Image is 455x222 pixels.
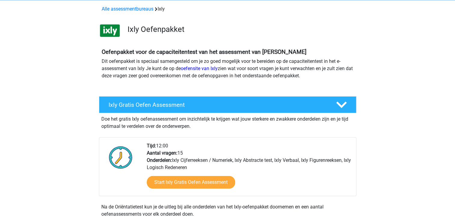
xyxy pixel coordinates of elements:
[106,142,136,172] img: Klok
[128,25,352,34] h3: Ixly Oefenpakket
[102,48,306,55] b: Oefenpakket voor de capaciteitentest van het assessment van [PERSON_NAME]
[99,203,356,218] div: Na de Oriëntatietest kun je de uitleg bij alle onderdelen van het Ixly-oefenpakket doornemen en e...
[99,113,356,130] div: Doe het gratis Ixly oefenassessment om inzichtelijk te krijgen wat jouw sterkere en zwakkere onde...
[147,150,177,156] b: Aantal vragen:
[147,176,235,189] a: Start Ixly Gratis Oefen Assessment
[99,5,356,13] div: Ixly
[99,20,121,41] img: ixly.png
[181,66,218,71] a: oefensite van Ixly
[102,58,354,79] p: Dit oefenpakket is speciaal samengesteld om je zo goed mogelijk voor te bereiden op de capaciteit...
[97,96,359,113] a: Ixly Gratis Oefen Assessment
[142,142,356,196] div: 12:00 15 Ixly Cijferreeksen / Numeriek, Ixly Abstracte test, Ixly Verbaal, Ixly Figurenreeksen, I...
[147,143,156,149] b: Tijd:
[147,157,172,163] b: Onderdelen:
[102,6,153,12] a: Alle assessmentbureaus
[109,101,326,108] h4: Ixly Gratis Oefen Assessment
